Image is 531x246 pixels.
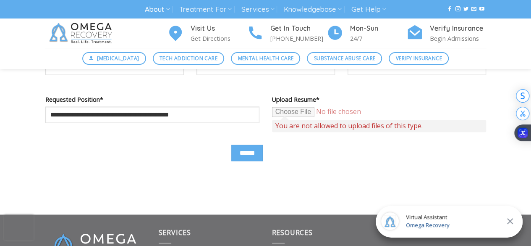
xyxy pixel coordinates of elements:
[350,34,406,43] p: 24/7
[463,6,468,12] a: Follow on Twitter
[179,2,232,17] a: Treatment For
[396,54,442,62] span: Verify Insurance
[389,52,449,65] a: Verify Insurance
[307,52,382,65] a: Substance Abuse Care
[350,23,406,34] h4: Mon-Sun
[45,5,486,180] form: Contact form
[167,23,247,44] a: Visit Us Get Directions
[159,228,191,237] span: Services
[231,52,300,65] a: Mental Health Care
[406,23,486,44] a: Verify Insurance Begin Admissions
[45,19,119,48] img: Omega Recovery
[145,2,170,17] a: About
[314,54,375,62] span: Substance Abuse Care
[4,215,34,240] iframe: reCAPTCHA
[153,52,225,65] a: Tech Addiction Care
[479,6,484,12] a: Follow on YouTube
[247,23,327,44] a: Get In Touch [PHONE_NUMBER]
[160,54,217,62] span: Tech Addiction Care
[272,228,313,237] span: Resources
[191,23,247,34] h4: Visit Us
[351,2,386,17] a: Get Help
[45,95,259,104] label: Requested Position*
[430,34,486,43] p: Begin Admissions
[471,6,476,12] a: Send us an email
[270,34,327,43] p: [PHONE_NUMBER]
[447,6,452,12] a: Follow on Facebook
[385,229,431,239] strong: Contact Us
[238,54,293,62] span: Mental Health Care
[191,34,247,43] p: Get Directions
[97,54,139,62] span: [MEDICAL_DATA]
[272,120,486,132] span: You are not allowed to upload files of this type.
[82,52,146,65] a: [MEDICAL_DATA]
[284,2,342,17] a: Knowledgebase
[430,23,486,34] h4: Verify Insurance
[241,2,274,17] a: Services
[455,6,460,12] a: Follow on Instagram
[272,95,486,104] label: Upload Resume*
[270,23,327,34] h4: Get In Touch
